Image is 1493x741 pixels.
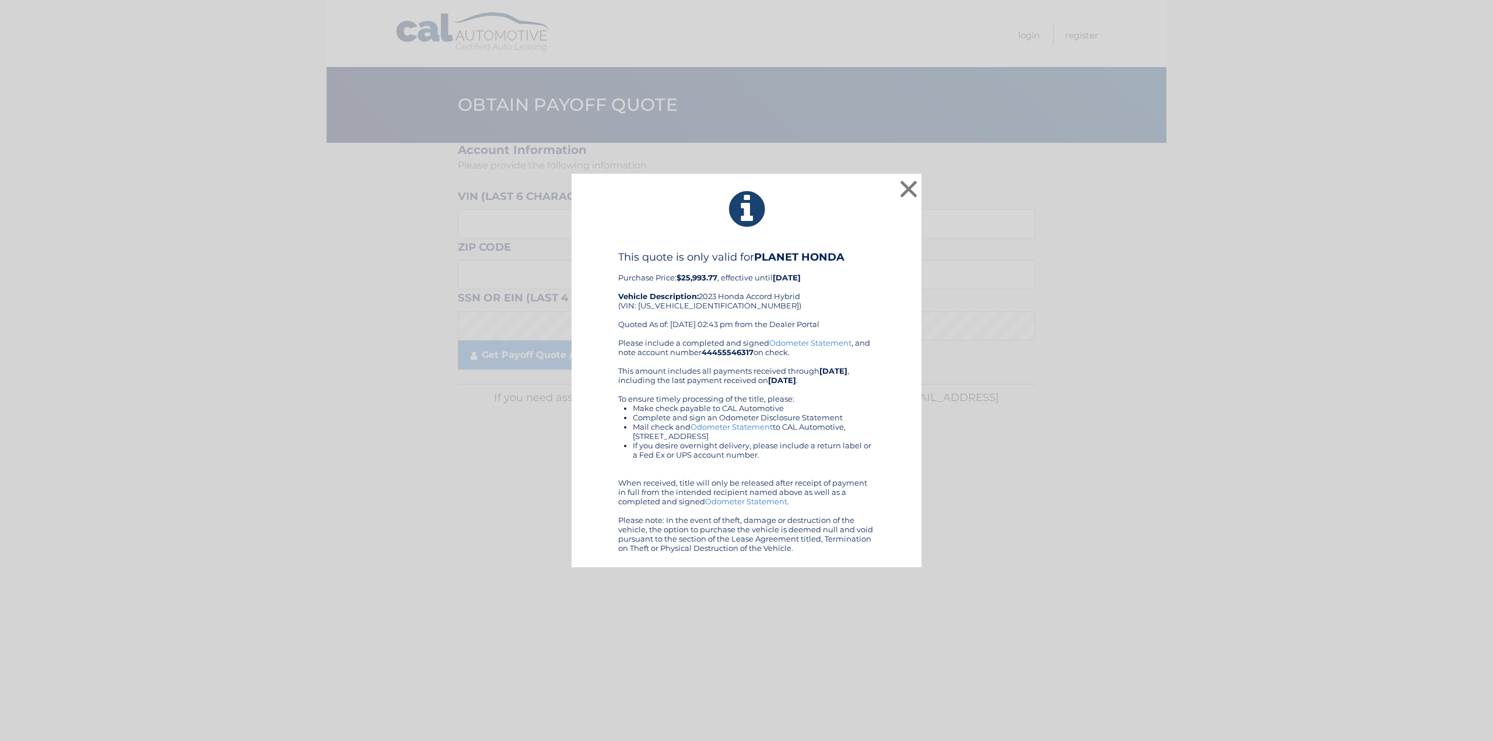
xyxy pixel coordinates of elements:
a: Odometer Statement [769,338,851,347]
li: Make check payable to CAL Automotive [633,403,875,413]
div: Please include a completed and signed , and note account number on check. This amount includes al... [618,338,875,553]
div: Purchase Price: , effective until 2023 Honda Accord Hybrid (VIN: [US_VEHICLE_IDENTIFICATION_NUMBE... [618,251,875,338]
a: Odometer Statement [705,497,787,506]
b: [DATE] [819,366,847,375]
b: 44455546317 [702,347,753,357]
button: × [897,177,920,201]
b: [DATE] [773,273,801,282]
li: If you desire overnight delivery, please include a return label or a Fed Ex or UPS account number. [633,441,875,459]
h4: This quote is only valid for [618,251,875,264]
a: Odometer Statement [691,422,773,431]
b: PLANET HONDA [754,251,844,264]
strong: Vehicle Description: [618,292,699,301]
li: Mail check and to CAL Automotive, [STREET_ADDRESS] [633,422,875,441]
b: [DATE] [768,375,796,385]
b: $25,993.77 [677,273,717,282]
li: Complete and sign an Odometer Disclosure Statement [633,413,875,422]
